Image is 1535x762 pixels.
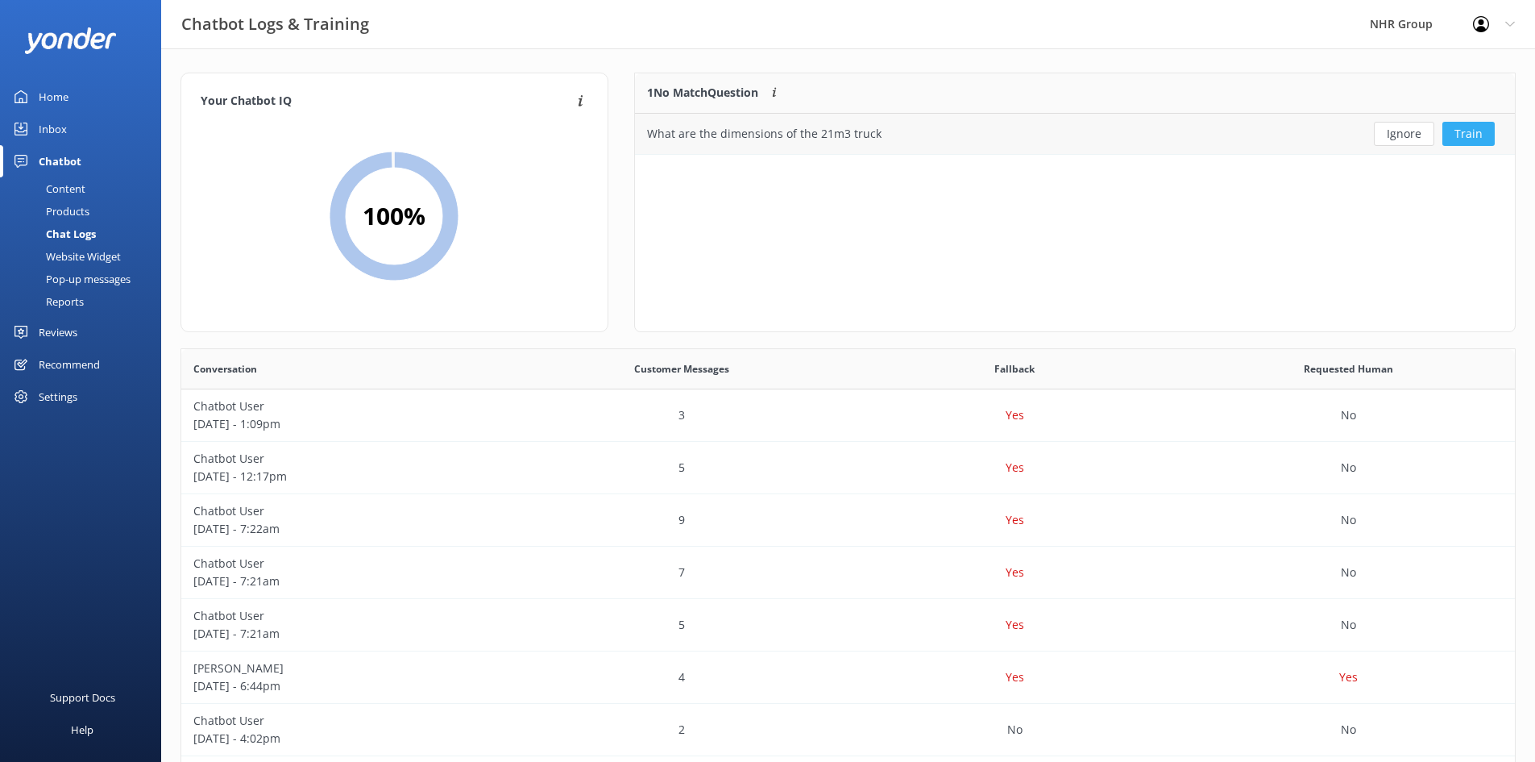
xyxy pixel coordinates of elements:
[678,406,685,424] p: 3
[193,607,503,625] p: Chatbot User
[1007,721,1023,739] p: No
[193,573,503,590] p: [DATE] - 7:21am
[10,245,161,268] a: Website Widget
[193,398,503,415] p: Chatbot User
[1341,616,1356,634] p: No
[181,442,1515,494] div: row
[24,27,117,54] img: yonder-white-logo.png
[634,361,729,377] span: Customer Messages
[635,114,1515,154] div: grid
[10,268,131,290] div: Pop-up messages
[39,381,77,413] div: Settings
[10,177,85,200] div: Content
[10,200,89,223] div: Products
[193,625,503,643] p: [DATE] - 7:21am
[1006,564,1024,581] p: Yes
[1341,511,1356,529] p: No
[193,677,503,695] p: [DATE] - 6:44pm
[1006,668,1024,686] p: Yes
[181,599,1515,652] div: row
[193,730,503,747] p: [DATE] - 4:02pm
[10,290,84,313] div: Reports
[678,511,685,529] p: 9
[1374,122,1434,146] button: Ignore
[1341,459,1356,477] p: No
[647,125,882,143] div: What are the dimensions of the 21m3 truck
[193,415,503,433] p: [DATE] - 1:09pm
[10,223,161,245] a: Chat Logs
[181,547,1515,599] div: row
[39,113,67,145] div: Inbox
[678,459,685,477] p: 5
[181,389,1515,442] div: row
[1339,668,1358,686] p: Yes
[193,660,503,677] p: [PERSON_NAME]
[1341,564,1356,581] p: No
[10,177,161,200] a: Content
[181,652,1515,704] div: row
[10,268,161,290] a: Pop-up messages
[1006,616,1024,634] p: Yes
[1006,511,1024,529] p: Yes
[1442,122,1495,146] button: Train
[678,668,685,686] p: 4
[181,704,1515,756] div: row
[193,502,503,520] p: Chatbot User
[1304,361,1393,377] span: Requested Human
[39,348,100,381] div: Recommend
[678,721,685,739] p: 2
[39,81,68,113] div: Home
[193,555,503,573] p: Chatbot User
[39,145,81,177] div: Chatbot
[201,93,573,110] h4: Your Chatbot IQ
[10,290,161,313] a: Reports
[678,564,685,581] p: 7
[181,11,369,37] h3: Chatbot Logs & Training
[181,494,1515,547] div: row
[1006,459,1024,477] p: Yes
[635,114,1515,154] div: row
[678,616,685,634] p: 5
[1006,406,1024,424] p: Yes
[193,712,503,730] p: Chatbot User
[193,361,257,377] span: Conversation
[363,197,425,235] h2: 100 %
[994,361,1035,377] span: Fallback
[193,450,503,468] p: Chatbot User
[10,200,161,223] a: Products
[10,245,121,268] div: Website Widget
[1341,721,1356,739] p: No
[193,468,503,485] p: [DATE] - 12:17pm
[71,714,93,746] div: Help
[193,520,503,538] p: [DATE] - 7:22am
[10,223,96,245] div: Chat Logs
[39,316,77,348] div: Reviews
[50,681,115,714] div: Support Docs
[1341,406,1356,424] p: No
[647,84,758,102] p: 1 No Match Question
